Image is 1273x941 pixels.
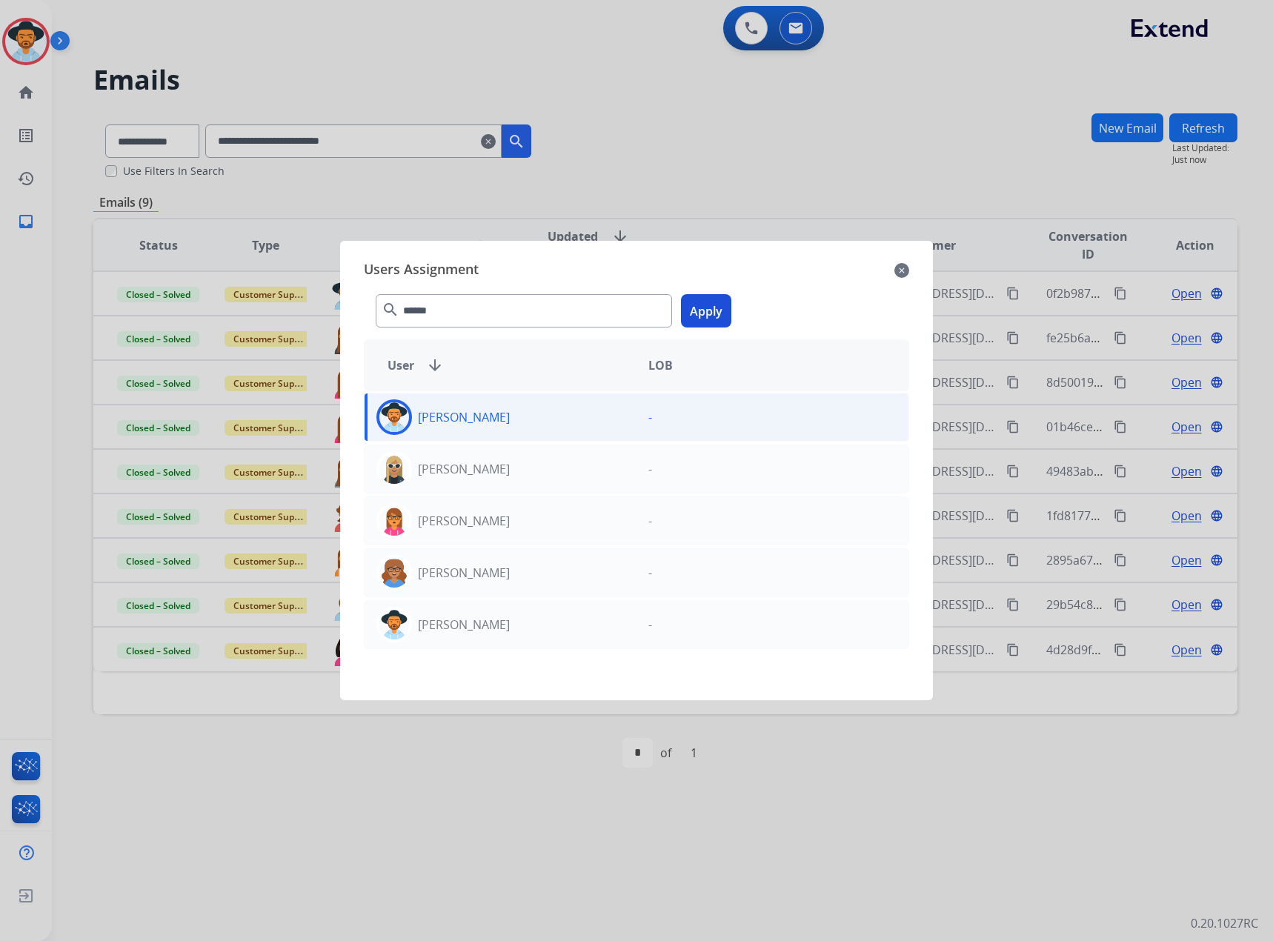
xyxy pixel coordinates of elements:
[418,512,510,530] p: [PERSON_NAME]
[681,294,731,327] button: Apply
[648,408,652,426] p: -
[648,460,652,478] p: -
[376,356,636,374] div: User
[426,356,444,374] mat-icon: arrow_downward
[418,564,510,582] p: [PERSON_NAME]
[648,512,652,530] p: -
[382,301,399,319] mat-icon: search
[648,616,652,634] p: -
[648,356,673,374] span: LOB
[648,564,652,582] p: -
[418,460,510,478] p: [PERSON_NAME]
[418,616,510,634] p: [PERSON_NAME]
[894,262,909,279] mat-icon: close
[364,259,479,282] span: Users Assignment
[418,408,510,426] p: [PERSON_NAME]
